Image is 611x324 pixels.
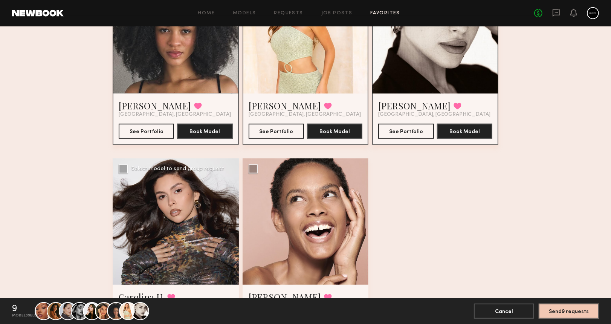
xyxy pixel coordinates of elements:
button: Send9 requests [539,303,599,318]
a: Home [198,11,215,16]
span: [GEOGRAPHIC_DATA], [GEOGRAPHIC_DATA] [249,112,361,118]
div: 9 [12,304,17,313]
button: Book Model [307,124,362,139]
a: [PERSON_NAME] [249,100,321,112]
button: Book Model [177,124,232,139]
button: Cancel [474,303,534,318]
a: Book Model [437,128,492,134]
a: Job Posts [321,11,353,16]
a: Book Model [177,128,232,134]
a: Carolina U. [119,291,164,303]
a: [PERSON_NAME] [249,291,321,303]
button: Book Model [437,124,492,139]
a: [PERSON_NAME] [119,100,191,112]
div: models selected [12,313,47,318]
a: Favorites [370,11,400,16]
a: Models [233,11,256,16]
button: See Portfolio [119,124,174,139]
button: See Portfolio [249,124,304,139]
a: Requests [274,11,303,16]
a: [PERSON_NAME] [378,100,451,112]
span: [GEOGRAPHIC_DATA], [GEOGRAPHIC_DATA] [119,112,231,118]
div: Select model to send group request [131,166,224,172]
button: See Portfolio [378,124,434,139]
a: Book Model [307,128,362,134]
span: [GEOGRAPHIC_DATA], [GEOGRAPHIC_DATA] [378,112,490,118]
